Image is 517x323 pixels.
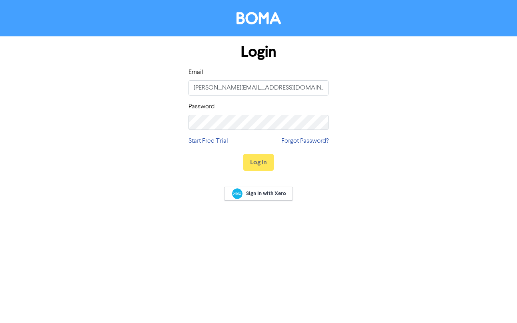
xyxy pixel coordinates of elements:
a: Sign In with Xero [224,187,293,201]
iframe: Chat Widget [477,285,517,323]
span: Sign In with Xero [246,190,286,197]
a: Start Free Trial [188,136,228,146]
a: Forgot Password? [281,136,329,146]
img: BOMA Logo [236,12,281,24]
h1: Login [188,43,329,61]
button: Log In [243,154,274,171]
label: Email [188,68,203,77]
img: Xero logo [232,188,242,199]
label: Password [188,102,214,112]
